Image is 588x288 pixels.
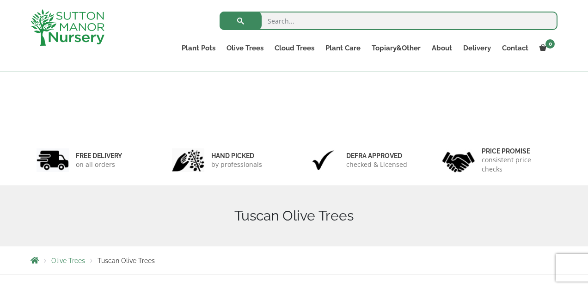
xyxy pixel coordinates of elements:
[442,146,475,174] img: 4.jpg
[482,147,552,155] h6: Price promise
[98,257,155,264] span: Tuscan Olive Trees
[37,148,69,172] img: 1.jpg
[545,39,555,49] span: 0
[76,152,122,160] h6: FREE DELIVERY
[426,42,458,55] a: About
[76,160,122,169] p: on all orders
[458,42,496,55] a: Delivery
[269,42,320,55] a: Cloud Trees
[346,152,407,160] h6: Defra approved
[221,42,269,55] a: Olive Trees
[307,148,339,172] img: 3.jpg
[496,42,534,55] a: Contact
[320,42,366,55] a: Plant Care
[31,208,557,224] h1: Tuscan Olive Trees
[346,160,407,169] p: checked & Licensed
[220,12,557,30] input: Search...
[534,42,557,55] a: 0
[482,155,552,174] p: consistent price checks
[366,42,426,55] a: Topiary&Other
[51,257,85,264] a: Olive Trees
[31,257,557,264] nav: Breadcrumbs
[176,42,221,55] a: Plant Pots
[172,148,204,172] img: 2.jpg
[211,152,262,160] h6: hand picked
[211,160,262,169] p: by professionals
[31,9,104,46] img: logo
